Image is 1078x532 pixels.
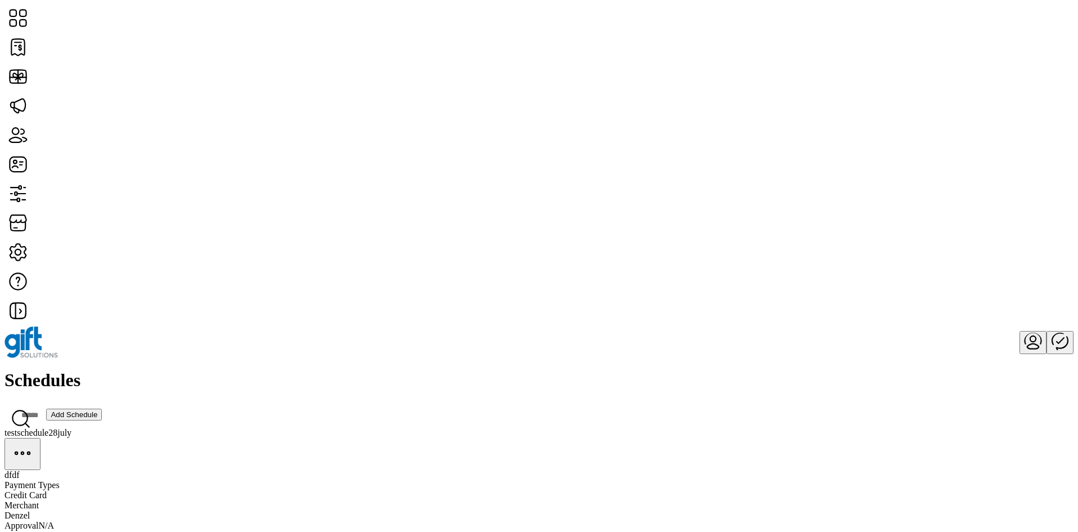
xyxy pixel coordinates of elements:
[5,490,47,500] span: Credit Card
[5,438,41,470] button: menu
[1046,331,1073,354] button: Publisher Panel
[5,480,60,490] label: Payment Types
[5,428,71,437] span: testschedule28july
[5,370,1073,391] h1: Schedules
[46,409,102,421] button: Add Schedule
[1019,331,1046,354] button: menu
[5,327,58,358] img: logo
[38,521,54,530] span: N/A
[5,521,38,530] span: Approval
[5,470,1073,480] div: dfdf
[5,500,39,510] label: Merchant
[5,403,46,428] input: Search
[5,511,30,520] span: Denzel
[51,410,97,419] span: Add Schedule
